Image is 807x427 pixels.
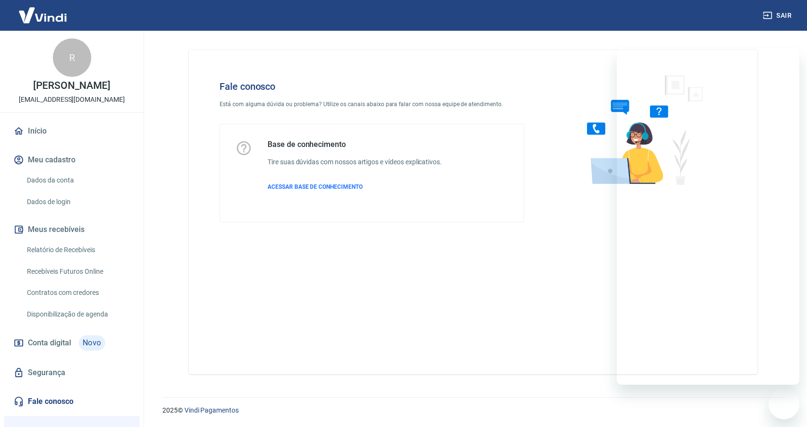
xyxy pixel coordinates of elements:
p: [EMAIL_ADDRESS][DOMAIN_NAME] [19,95,125,105]
p: 2025 © [162,405,784,415]
a: Dados da conta [23,171,132,190]
h6: Tire suas dúvidas com nossos artigos e vídeos explicativos. [268,157,442,167]
iframe: Janela de mensagens [617,49,799,385]
a: Dados de login [23,192,132,212]
a: Contratos com credores [23,283,132,303]
a: Vindi Pagamentos [184,406,239,414]
p: Está com alguma dúvida ou problema? Utilize os canais abaixo para falar com nossa equipe de atend... [220,100,524,109]
a: Relatório de Recebíveis [23,240,132,260]
a: Disponibilização de agenda [23,305,132,324]
button: Meus recebíveis [12,219,132,240]
a: Conta digitalNovo [12,331,132,354]
p: [PERSON_NAME] [33,81,110,91]
iframe: Botão para abrir a janela de mensagens, conversa em andamento [769,389,799,419]
span: ACESSAR BASE DE CONHECIMENTO [268,183,363,190]
a: Segurança [12,362,132,383]
span: Novo [79,335,105,351]
img: Vindi [12,0,74,30]
a: Fale conosco [12,391,132,412]
a: Início [12,121,132,142]
span: Conta digital [28,336,71,350]
div: R [53,38,91,77]
h4: Fale conosco [220,81,524,92]
button: Sair [761,7,795,24]
img: Fale conosco [568,65,714,194]
a: Recebíveis Futuros Online [23,262,132,281]
button: Meu cadastro [12,149,132,171]
a: ACESSAR BASE DE CONHECIMENTO [268,183,442,191]
h5: Base de conhecimento [268,140,442,149]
